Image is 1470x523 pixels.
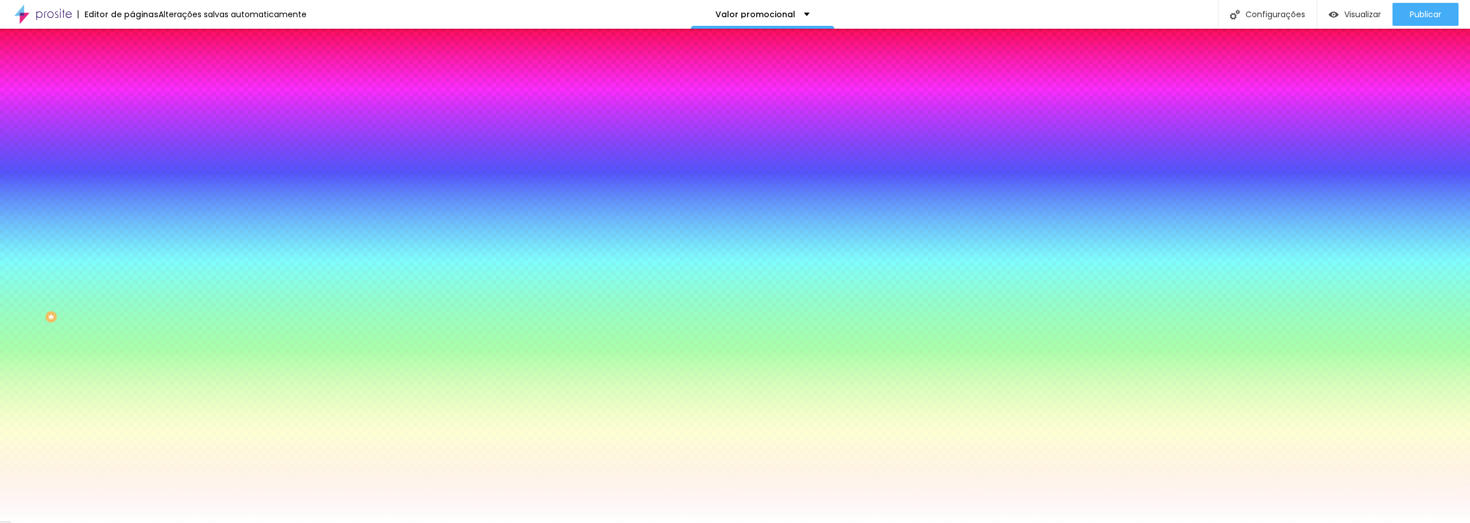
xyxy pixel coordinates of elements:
[1317,3,1392,26] button: Visualizar
[158,9,307,20] font: Alterações salvas automaticamente
[1230,10,1240,20] img: Ícone
[1329,10,1339,20] img: view-1.svg
[84,9,158,20] font: Editor de páginas
[1410,9,1441,20] font: Publicar
[1344,9,1381,20] font: Visualizar
[715,9,795,20] font: Valor promocional
[1245,9,1305,20] font: Configurações
[1392,3,1459,26] button: Publicar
